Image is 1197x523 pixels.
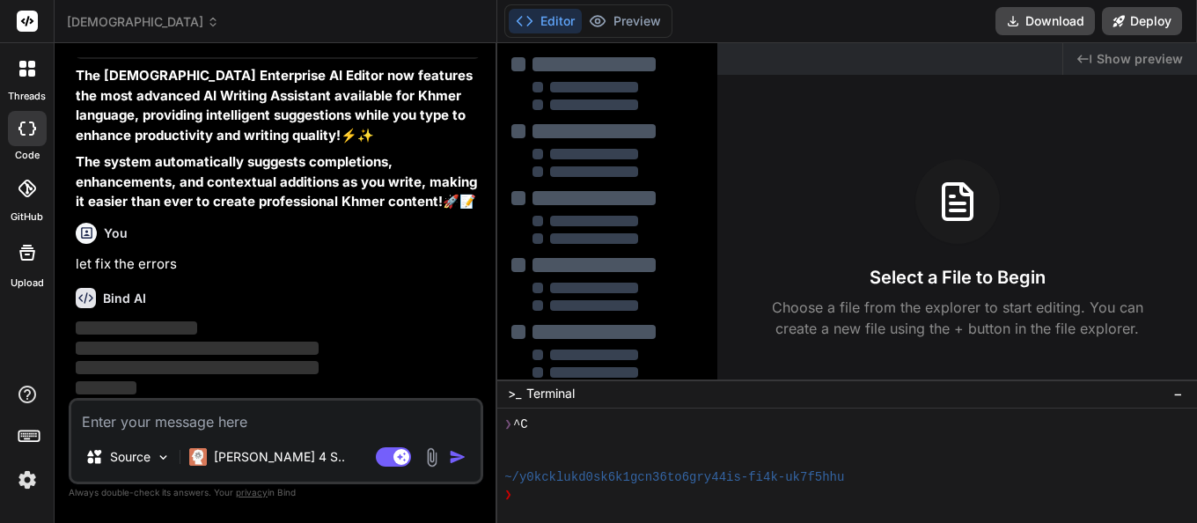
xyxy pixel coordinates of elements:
[509,9,582,33] button: Editor
[526,385,575,402] span: Terminal
[1173,385,1183,402] span: −
[76,67,476,144] strong: The [DEMOGRAPHIC_DATA] Enterprise AI Editor now features the most advanced AI Writing Assistant a...
[995,7,1095,35] button: Download
[76,361,319,374] span: ‌
[76,152,480,212] p: 🚀📝
[1170,379,1186,408] button: −
[513,416,528,433] span: ^C
[508,385,521,402] span: >_
[67,13,219,31] span: [DEMOGRAPHIC_DATA]
[76,66,480,145] p: ⚡✨
[76,342,319,355] span: ‌
[76,381,136,394] span: ‌
[104,225,128,242] h6: You
[15,148,40,163] label: code
[8,89,46,104] label: threads
[214,448,345,466] p: [PERSON_NAME] 4 S..
[12,465,42,495] img: settings
[760,297,1155,339] p: Choose a file from the explorer to start editing. You can create a new file using the + button in...
[449,448,466,466] img: icon
[870,265,1046,290] h3: Select a File to Begin
[189,448,207,466] img: Claude 4 Sonnet
[422,447,442,468] img: attachment
[504,468,844,486] span: ~/y0kcklukd0sk6k1gcn36to6gry44is-fi4k-uk7f5hhu
[76,254,480,275] p: let fix the errors
[156,450,171,465] img: Pick Models
[504,486,513,504] span: ❯
[1102,7,1182,35] button: Deploy
[11,276,44,291] label: Upload
[1097,50,1183,68] span: Show preview
[504,416,513,433] span: ❯
[110,448,151,466] p: Source
[69,484,483,501] p: Always double-check its answers. Your in Bind
[236,487,268,497] span: privacy
[103,290,146,307] h6: Bind AI
[76,153,481,210] strong: The system automatically suggests completions, enhancements, and contextual additions as you writ...
[76,321,197,335] span: ‌
[11,210,43,225] label: GitHub
[582,9,668,33] button: Preview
